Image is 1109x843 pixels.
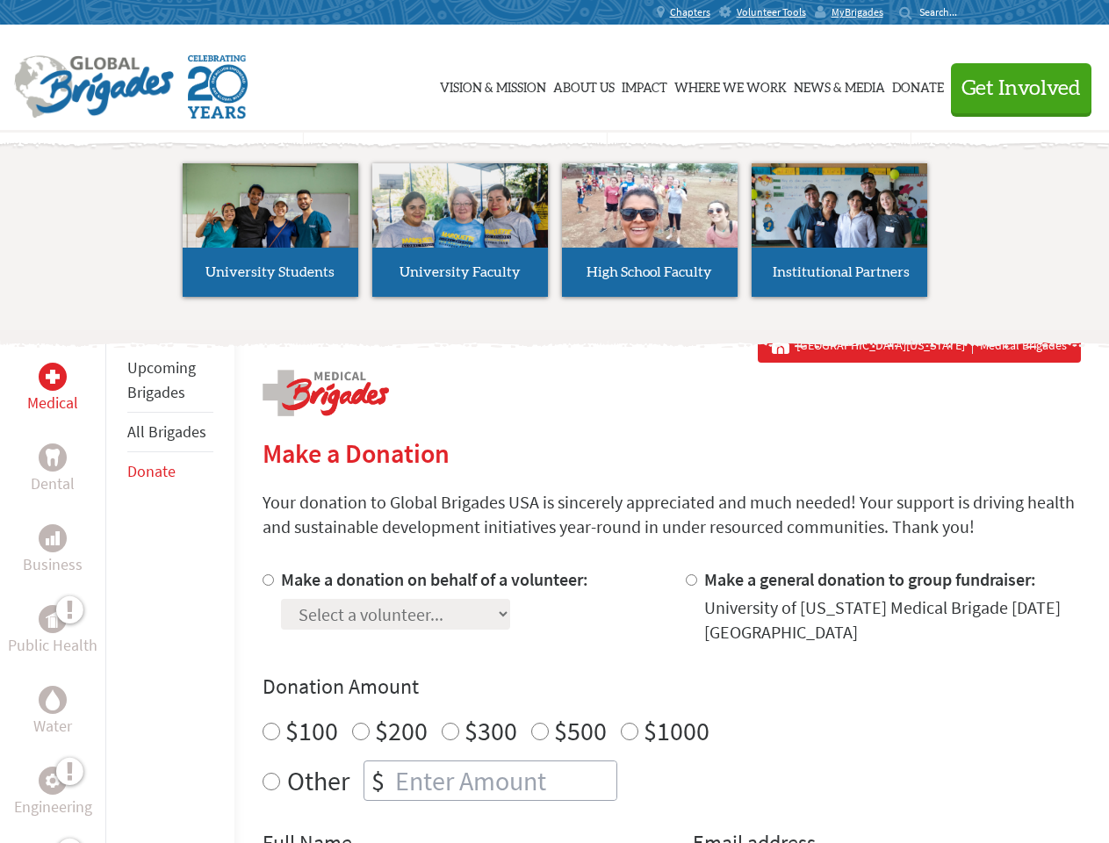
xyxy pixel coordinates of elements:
[375,714,428,747] label: $200
[892,41,944,129] a: Donate
[205,265,335,279] span: University Students
[127,461,176,481] a: Donate
[562,163,738,297] a: High School Faculty
[39,443,67,472] div: Dental
[919,5,969,18] input: Search...
[127,349,213,413] li: Upcoming Brigades
[832,5,883,19] span: MyBrigades
[39,363,67,391] div: Medical
[23,552,83,577] p: Business
[752,163,927,280] img: menu_brigades_submenu_4.jpg
[794,41,885,129] a: News & Media
[127,452,213,491] li: Donate
[14,55,174,119] img: Global Brigades Logo
[562,163,738,249] img: menu_brigades_submenu_3.jpg
[8,633,97,658] p: Public Health
[39,524,67,552] div: Business
[281,568,588,590] label: Make a donation on behalf of a volunteer:
[27,391,78,415] p: Medical
[127,413,213,452] li: All Brigades
[46,610,60,628] img: Public Health
[674,41,787,129] a: Where We Work
[372,163,548,297] a: University Faculty
[14,767,92,819] a: EngineeringEngineering
[183,163,358,280] img: menu_brigades_submenu_1.jpg
[14,795,92,819] p: Engineering
[33,714,72,739] p: Water
[46,370,60,384] img: Medical
[961,78,1081,99] span: Get Involved
[364,761,392,800] div: $
[33,686,72,739] a: WaterWater
[704,595,1081,645] div: University of [US_STATE] Medical Brigade [DATE] [GEOGRAPHIC_DATA]
[27,363,78,415] a: MedicalMedical
[46,774,60,788] img: Engineering
[587,265,712,279] span: High School Faculty
[23,524,83,577] a: BusinessBusiness
[951,63,1091,113] button: Get Involved
[554,714,607,747] label: $500
[31,472,75,496] p: Dental
[553,41,615,129] a: About Us
[752,163,927,297] a: Institutional Partners
[285,714,338,747] label: $100
[46,689,60,710] img: Water
[372,163,548,281] img: menu_brigades_submenu_2.jpg
[188,55,248,119] img: Global Brigades Celebrating 20 Years
[737,5,806,19] span: Volunteer Tools
[263,673,1081,701] h4: Donation Amount
[263,490,1081,539] p: Your donation to Global Brigades USA is sincerely appreciated and much needed! Your support is dr...
[8,605,97,658] a: Public HealthPublic Health
[670,5,710,19] span: Chapters
[39,767,67,795] div: Engineering
[39,605,67,633] div: Public Health
[400,265,521,279] span: University Faculty
[440,41,546,129] a: Vision & Mission
[263,437,1081,469] h2: Make a Donation
[773,265,910,279] span: Institutional Partners
[287,760,349,801] label: Other
[46,449,60,465] img: Dental
[644,714,709,747] label: $1000
[622,41,667,129] a: Impact
[392,761,616,800] input: Enter Amount
[183,163,358,297] a: University Students
[464,714,517,747] label: $300
[263,370,389,416] img: logo-medical.png
[39,686,67,714] div: Water
[46,531,60,545] img: Business
[31,443,75,496] a: DentalDental
[704,568,1036,590] label: Make a general donation to group fundraiser:
[127,357,196,402] a: Upcoming Brigades
[127,421,206,442] a: All Brigades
